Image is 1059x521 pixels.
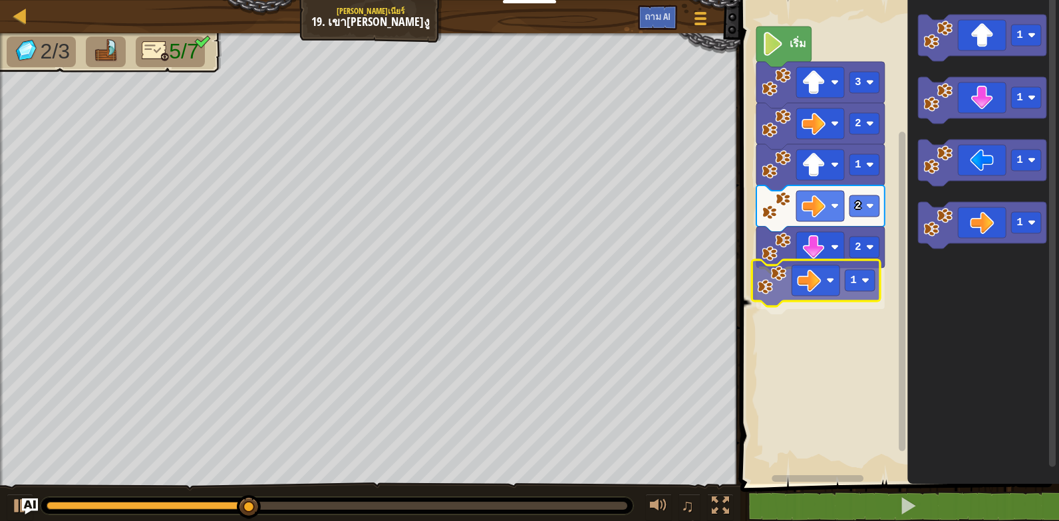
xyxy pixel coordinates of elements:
[169,39,198,63] span: 5/7
[1016,29,1023,41] text: 1
[855,118,861,130] text: 2
[855,159,861,171] text: 1
[855,200,861,212] text: 2
[7,494,33,521] button: Ctrl + P: Play
[645,494,672,521] button: ปรับระดับเสียง
[1016,154,1023,166] text: 1
[681,496,694,516] span: ♫
[86,37,126,67] li: ไปที่แพ
[7,37,76,67] li: เก็บอัญมณี
[1016,217,1023,229] text: 1
[136,37,205,67] li: แค่ 7 บรรทัดของโค้ด
[1016,92,1023,104] text: 1
[790,36,806,51] text: เริ่ม
[22,498,38,514] button: ถาม AI
[707,494,734,521] button: สลับเป็นเต็มจอ
[855,241,861,253] text: 2
[684,5,717,37] button: แสดงเมนูเกมส์
[679,494,701,521] button: ♫
[41,39,70,63] span: 2/3
[645,10,671,23] span: ถาม AI
[855,76,861,88] text: 3
[638,5,677,30] button: ถาม AI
